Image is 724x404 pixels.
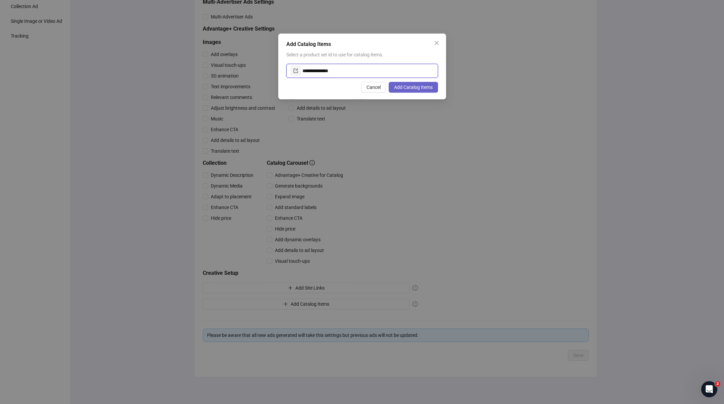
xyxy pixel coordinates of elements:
[389,82,438,93] button: Add Catalog Items
[286,40,438,48] div: Add Catalog Items
[286,52,383,57] span: Select a product set id to use for catalog items.
[715,381,720,387] span: 2
[361,82,386,93] button: Cancel
[394,85,433,90] span: Add Catalog Items
[367,85,381,90] span: Cancel
[434,40,439,46] span: close
[293,68,298,73] span: export
[701,381,717,397] iframe: Intercom live chat
[431,38,442,48] button: Close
